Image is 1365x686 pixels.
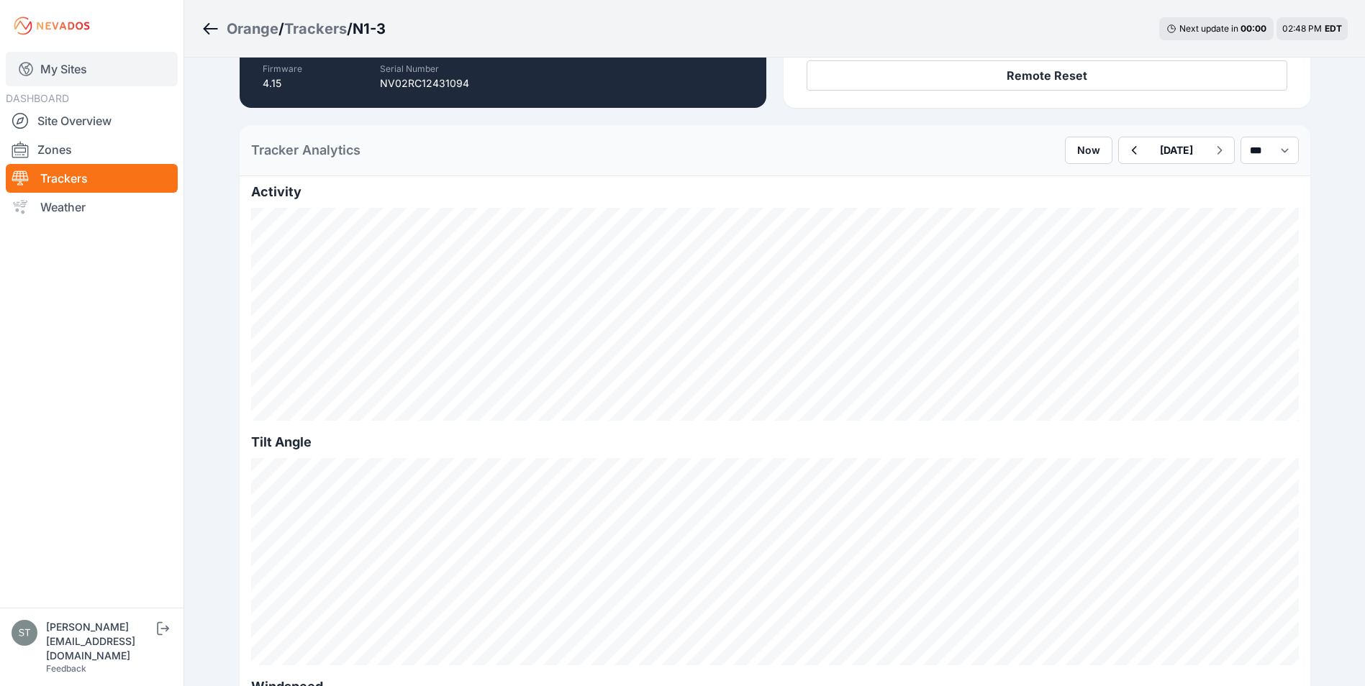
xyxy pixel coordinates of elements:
nav: Breadcrumb [201,10,386,47]
button: Remote Reset [807,60,1287,91]
a: Orange [227,19,278,39]
a: Weather [6,193,178,221]
a: My Sites [6,52,178,86]
a: Trackers [284,19,347,39]
img: Nevados [12,14,92,37]
button: [DATE] [1148,137,1205,163]
span: Next update in [1179,23,1238,34]
div: [PERSON_NAME][EMAIL_ADDRESS][DOMAIN_NAME] [46,620,154,663]
img: steve@nevados.solar [12,620,37,646]
h3: N1-3 [353,19,386,39]
label: Firmware [263,63,302,74]
div: 00 : 00 [1241,23,1266,35]
a: Site Overview [6,106,178,135]
span: / [347,19,353,39]
h2: Tilt Angle [251,432,1299,452]
h2: Tracker Analytics [251,140,360,160]
a: Trackers [6,164,178,193]
a: Zones [6,135,178,164]
a: Feedback [46,663,86,674]
span: / [278,19,284,39]
span: 02:48 PM [1282,23,1322,34]
h2: Activity [251,182,1299,202]
p: NV02RC12431094 [380,76,469,91]
span: EDT [1325,23,1342,34]
p: 4.15 [263,76,302,91]
button: Now [1065,137,1112,164]
span: DASHBOARD [6,92,69,104]
label: Serial Number [380,63,439,74]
